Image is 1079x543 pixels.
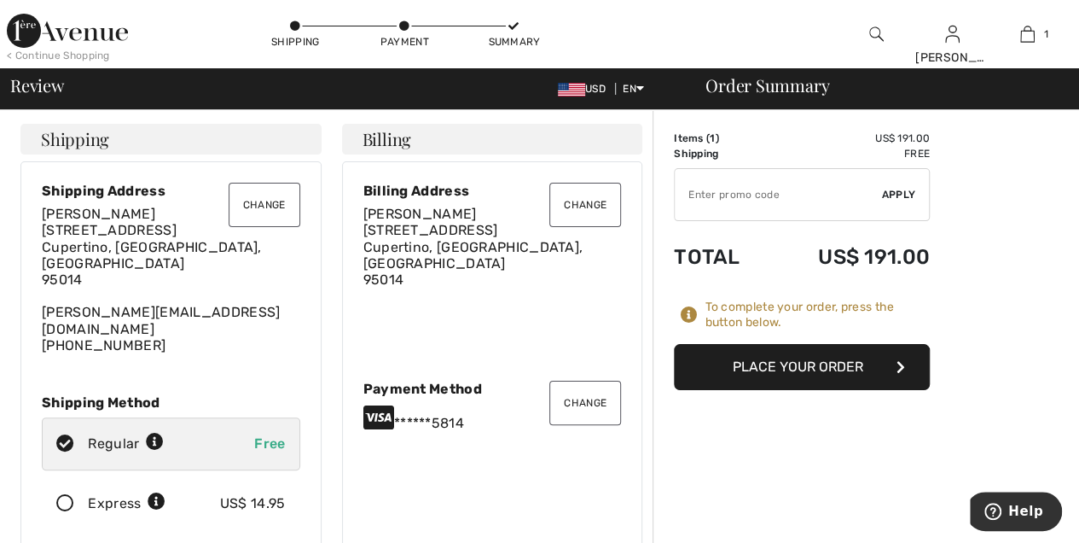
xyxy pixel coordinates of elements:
[674,228,769,286] td: Total
[220,493,286,514] div: US$ 14.95
[229,183,300,227] button: Change
[705,300,930,330] div: To complete your order, press the button below.
[7,48,110,63] div: < Continue Shopping
[42,394,300,411] div: Shipping Method
[675,169,882,220] input: Promo code
[558,83,585,96] img: US Dollar
[869,24,884,44] img: search the website
[685,77,1069,94] div: Order Summary
[363,131,411,148] span: Billing
[549,183,621,227] button: Change
[7,14,128,48] img: 1ère Avenue
[970,492,1062,534] iframe: Opens a widget where you can find more information
[674,344,930,390] button: Place Your Order
[549,381,621,425] button: Change
[363,222,583,288] span: [STREET_ADDRESS] Cupertino, [GEOGRAPHIC_DATA], [GEOGRAPHIC_DATA] 95014
[270,34,321,50] div: Shipping
[945,26,960,42] a: Sign In
[363,183,622,199] div: Billing Address
[41,131,109,148] span: Shipping
[710,132,715,144] span: 1
[769,146,930,161] td: Free
[42,183,300,199] div: Shipping Address
[42,206,155,222] span: [PERSON_NAME]
[488,34,539,50] div: Summary
[363,381,622,397] div: Payment Method
[1020,24,1035,44] img: My Bag
[674,146,769,161] td: Shipping
[88,434,164,454] div: Regular
[1043,26,1047,42] span: 1
[88,493,165,514] div: Express
[674,131,769,146] td: Items ( )
[882,187,916,202] span: Apply
[558,83,612,95] span: USD
[945,24,960,44] img: My Info
[379,34,430,50] div: Payment
[769,228,930,286] td: US$ 191.00
[42,222,262,288] span: [STREET_ADDRESS] Cupertino, [GEOGRAPHIC_DATA], [GEOGRAPHIC_DATA] 95014
[42,206,300,353] div: [PERSON_NAME][EMAIL_ADDRESS][DOMAIN_NAME] [PHONE_NUMBER]
[10,77,64,94] span: Review
[990,24,1064,44] a: 1
[769,131,930,146] td: US$ 191.00
[623,83,644,95] span: EN
[915,49,989,67] div: [PERSON_NAME]
[254,435,285,452] span: Free
[363,206,477,222] span: [PERSON_NAME]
